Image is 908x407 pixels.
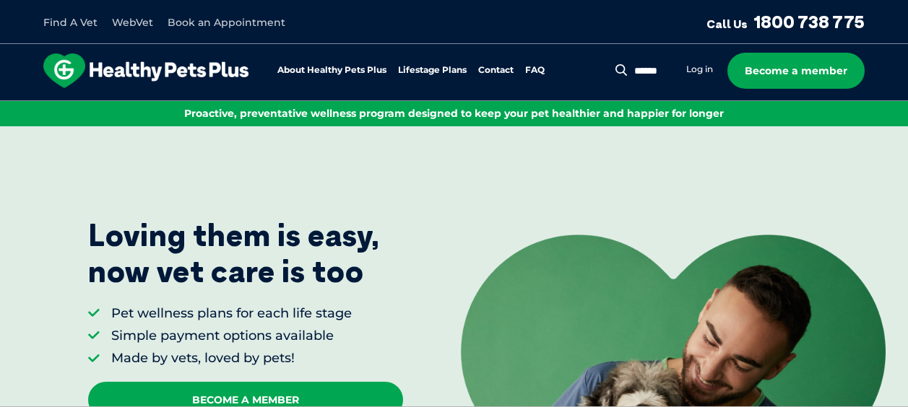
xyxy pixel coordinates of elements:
a: Call Us1800 738 775 [706,11,865,32]
a: WebVet [112,16,153,29]
li: Made by vets, loved by pets! [111,349,352,367]
span: Call Us [706,17,748,31]
a: Log in [686,64,713,75]
a: Contact [478,66,514,75]
a: FAQ [525,66,545,75]
a: About Healthy Pets Plus [277,66,386,75]
a: Become a member [727,53,865,89]
button: Search [613,63,631,77]
a: Lifestage Plans [398,66,467,75]
p: Loving them is easy, now vet care is too [88,217,380,290]
li: Simple payment options available [111,327,352,345]
a: Find A Vet [43,16,98,29]
span: Proactive, preventative wellness program designed to keep your pet healthier and happier for longer [184,107,724,120]
img: hpp-logo [43,53,248,88]
a: Book an Appointment [168,16,285,29]
li: Pet wellness plans for each life stage [111,305,352,323]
